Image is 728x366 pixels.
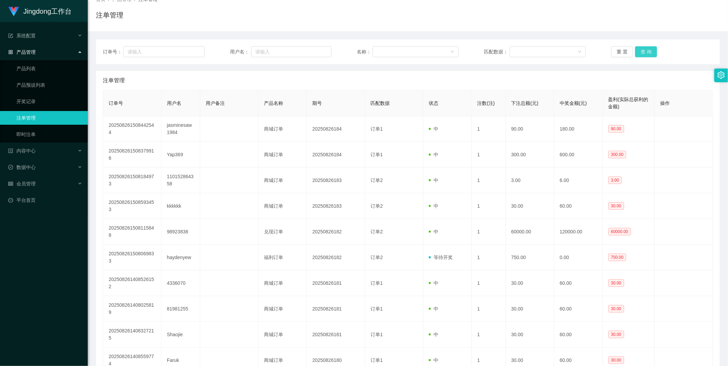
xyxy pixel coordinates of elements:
[103,245,161,270] td: 202508261508069833
[307,296,365,322] td: 20250826181
[472,219,506,245] td: 1
[506,245,555,270] td: 750.00
[230,48,251,56] span: 用户名：
[608,305,624,313] span: 30.00
[103,142,161,168] td: 202508261508379916
[472,116,506,142] td: 1
[511,100,538,106] span: 下注总额(元)
[16,78,82,92] a: 产品预设列表
[429,229,438,234] span: 中
[8,33,13,38] i: 图标: form
[8,33,36,38] span: 系统配置
[371,280,383,286] span: 订单1
[103,76,125,85] span: 注单管理
[96,10,123,20] h1: 注单管理
[472,270,506,296] td: 1
[167,100,181,106] span: 用户名
[8,148,13,153] i: 图标: profile
[506,116,555,142] td: 90.00
[472,245,506,270] td: 1
[578,50,582,54] i: 图标: down
[123,46,205,57] input: 请输入
[477,100,495,106] span: 注数(注)
[472,142,506,168] td: 1
[8,193,82,207] a: 图标: dashboard平台首页
[554,193,603,219] td: 60.00
[103,116,161,142] td: 202508261508442544
[429,203,438,209] span: 中
[554,219,603,245] td: 120000.00
[264,100,283,106] span: 产品名称
[506,296,555,322] td: 30.00
[554,142,603,168] td: 600.00
[554,296,603,322] td: 60.00
[8,8,72,14] a: Jingdong工作台
[23,0,72,22] h1: Jingdong工作台
[258,142,307,168] td: 商城订单
[103,48,123,56] span: 订单号：
[307,116,365,142] td: 20250826184
[371,152,383,157] span: 订单1
[258,322,307,347] td: 商城订单
[608,228,631,235] span: 60000.00
[608,202,624,210] span: 30.00
[429,357,438,363] span: 中
[717,71,725,79] i: 图标: setting
[429,126,438,132] span: 中
[312,100,322,106] span: 期号
[506,219,555,245] td: 60000.00
[506,270,555,296] td: 30.00
[8,181,36,186] span: 会员管理
[357,48,373,56] span: 名称：
[109,100,123,106] span: 订单号
[307,322,365,347] td: 20250826181
[161,168,200,193] td: 110152864358
[258,270,307,296] td: 商城订单
[660,100,670,106] span: 操作
[103,296,161,322] td: 202508261408025819
[206,100,225,106] span: 用户备注
[484,48,510,56] span: 匹配数据：
[429,100,438,106] span: 状态
[429,255,453,260] span: 等待开奖
[554,245,603,270] td: 0.00
[472,168,506,193] td: 1
[472,322,506,347] td: 1
[611,46,633,57] button: 重 置
[371,306,383,312] span: 订单1
[506,142,555,168] td: 300.00
[16,111,82,125] a: 注单管理
[103,270,161,296] td: 202508261408526152
[506,168,555,193] td: 3.00
[608,125,624,133] span: 90.00
[608,356,624,364] span: 30.00
[608,331,624,338] span: 30.00
[371,203,383,209] span: 订单2
[371,100,390,106] span: 匹配数据
[608,254,627,261] span: 750.00
[103,219,161,245] td: 202508261508115848
[103,168,161,193] td: 202508261508184973
[161,116,200,142] td: jasminesaw1984
[472,193,506,219] td: 1
[161,322,200,347] td: Shaojie
[472,296,506,322] td: 1
[450,50,454,54] i: 图标: down
[506,193,555,219] td: 30.00
[429,280,438,286] span: 中
[371,255,383,260] span: 订单2
[554,168,603,193] td: 6.00
[8,165,13,170] i: 图标: check-circle-o
[161,270,200,296] td: 4336070
[371,357,383,363] span: 订单1
[307,193,365,219] td: 20250826183
[8,49,36,55] span: 产品管理
[307,142,365,168] td: 20250826184
[8,7,19,16] img: logo.9652507e.png
[429,152,438,157] span: 中
[258,193,307,219] td: 商城订单
[161,193,200,219] td: kkkkkk
[161,245,200,270] td: haydenyew
[554,322,603,347] td: 60.00
[307,245,365,270] td: 20250826182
